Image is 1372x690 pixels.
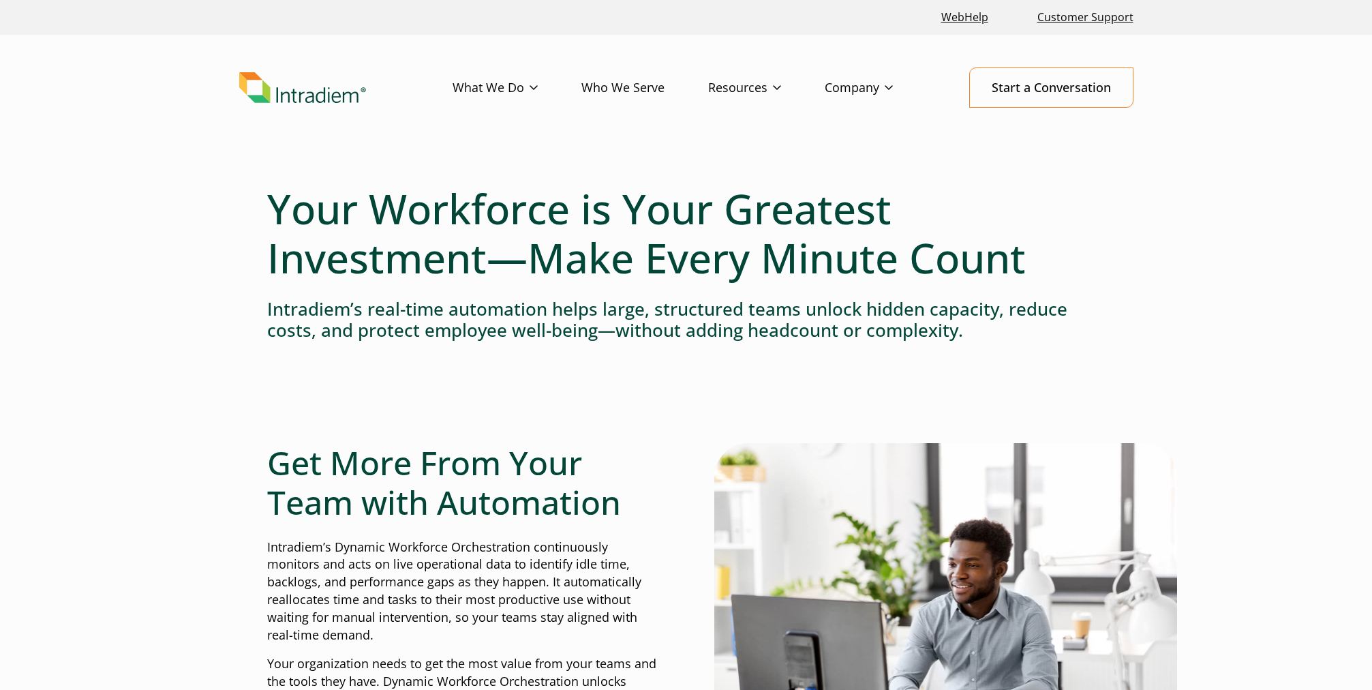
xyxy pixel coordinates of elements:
a: What We Do [453,68,581,108]
p: Intradiem’s Dynamic Workforce Orchestration continuously monitors and acts on live operational da... [267,539,658,644]
a: Customer Support [1032,3,1139,32]
a: Link to homepage of Intradiem [239,72,453,104]
img: Intradiem [239,72,366,104]
a: Who We Serve [581,68,708,108]
h2: Get More From Your Team with Automation [267,443,658,522]
a: Resources [708,68,825,108]
a: Start a Conversation [969,67,1133,108]
h4: Intradiem’s real-time automation helps large, structured teams unlock hidden capacity, reduce cos... [267,299,1106,341]
a: Company [825,68,936,108]
a: Link opens in a new window [936,3,994,32]
h1: Your Workforce is Your Greatest Investment—Make Every Minute Count [267,184,1106,282]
